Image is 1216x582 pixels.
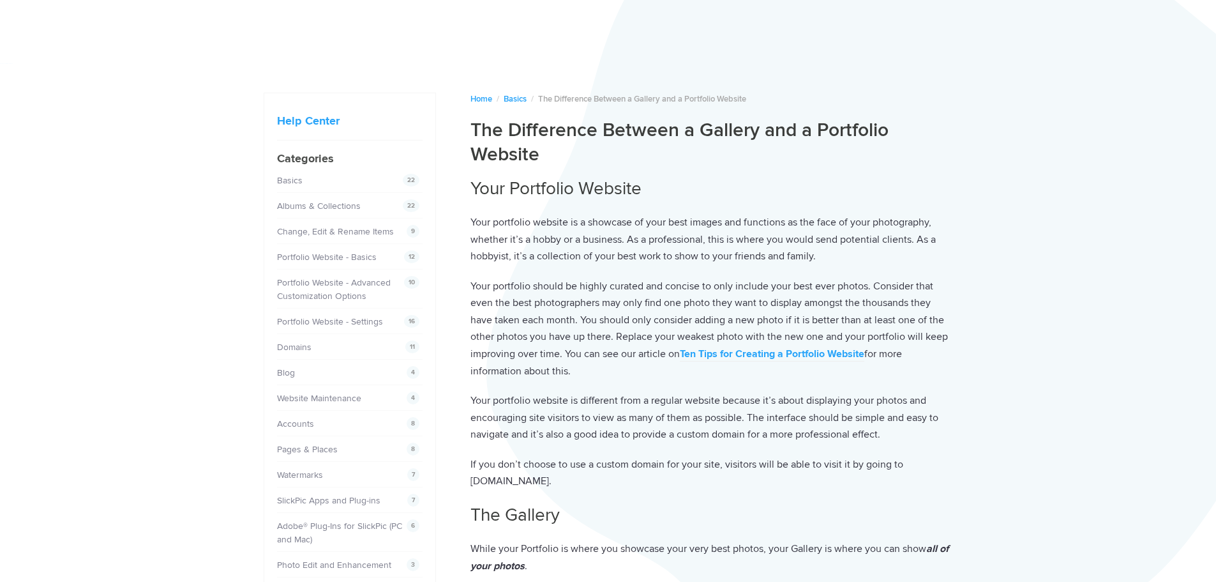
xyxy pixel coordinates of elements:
[407,392,419,404] span: 4
[470,503,953,528] h2: The Gallery
[277,226,394,237] a: Change, Edit & Rename Items
[277,521,402,545] a: Adobe® Plug-Ins for SlickPic (PC and Mac)
[470,456,953,490] p: If you don’t choose to use a custom domain for your site, visitors will be able to visit it by go...
[470,278,953,379] p: Your portfolio should be highly curated and concise to only include your best ever photos. Consid...
[405,341,419,353] span: 11
[403,174,419,187] span: 22
[504,94,527,104] a: Basics
[277,277,391,302] a: Portfolio Website - Advanced Customization Options
[277,342,312,353] a: Domains
[277,495,380,506] a: SlickPic Apps and Plug-ins
[277,201,361,211] a: Albums & Collections
[404,276,419,289] span: 10
[277,444,338,455] a: Pages & Places
[470,118,953,166] h1: The Difference Between a Gallery and a Portfolio Website
[277,316,383,327] a: Portfolio Website - Settings
[497,94,499,104] span: /
[277,393,361,404] a: Website Maintenance
[531,94,534,104] span: /
[470,176,953,201] h2: Your Portfolio Website
[277,367,295,378] a: Blog
[407,468,419,481] span: 7
[277,150,423,167] h4: Categories
[277,175,303,186] a: Basics
[277,560,391,571] a: Photo Edit and Enhancement
[277,470,323,480] a: Watermarks
[407,225,419,238] span: 9
[470,392,953,443] p: Your portfolio website is different from a regular website because it’s about displaying your pho...
[470,214,953,265] p: Your portfolio website is a showcase of your best images and functions as the face of your photog...
[404,315,419,328] span: 16
[470,542,949,572] em: all of your photos
[404,250,419,263] span: 12
[407,366,419,379] span: 4
[470,94,492,104] a: Home
[407,519,419,532] span: 6
[407,443,419,456] span: 8
[407,558,419,571] span: 3
[277,252,377,263] a: Portfolio Website - Basics
[407,494,419,507] span: 7
[680,348,864,362] a: Ten Tips for Creating a Portfolio Website
[470,540,953,574] p: While your Portfolio is where you showcase your very best photos, your Gallery is where you can s...
[407,417,419,430] span: 8
[680,348,864,360] strong: Ten Tips for Creating a Portfolio Website
[277,418,314,429] a: Accounts
[403,199,419,212] span: 22
[538,94,746,104] span: The Difference Between a Gallery and a Portfolio Website
[277,114,340,128] a: Help Center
